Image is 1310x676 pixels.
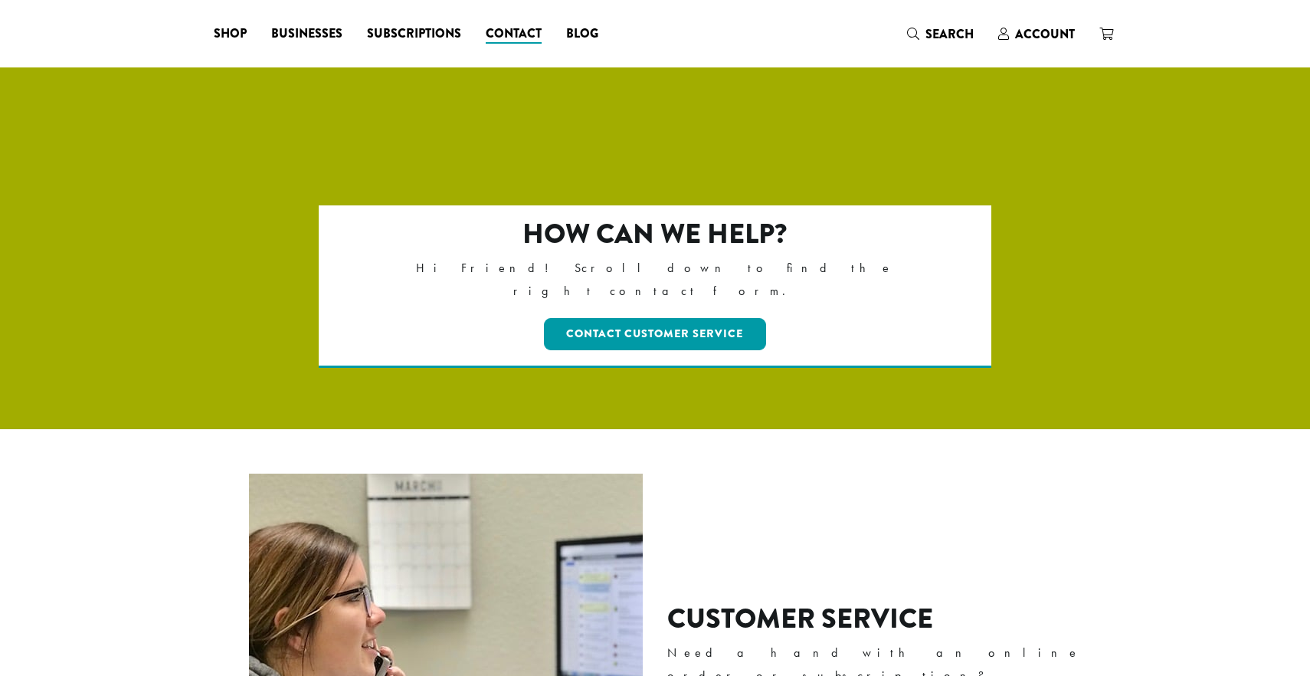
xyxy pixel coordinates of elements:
[554,21,611,46] a: Blog
[201,21,259,46] a: Shop
[925,25,974,43] span: Search
[986,21,1087,47] a: Account
[544,318,767,350] a: Contact Customer Service
[271,25,342,44] span: Businesses
[259,21,355,46] a: Businesses
[214,25,247,44] span: Shop
[895,21,986,47] a: Search
[486,25,542,44] span: Contact
[385,218,925,251] h2: How can we help?
[566,25,598,44] span: Blog
[355,21,473,46] a: Subscriptions
[667,602,1103,635] h2: Customer Service
[1015,25,1075,43] span: Account
[473,21,554,46] a: Contact
[367,25,461,44] span: Subscriptions
[385,257,925,303] p: Hi Friend! Scroll down to find the right contact form.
